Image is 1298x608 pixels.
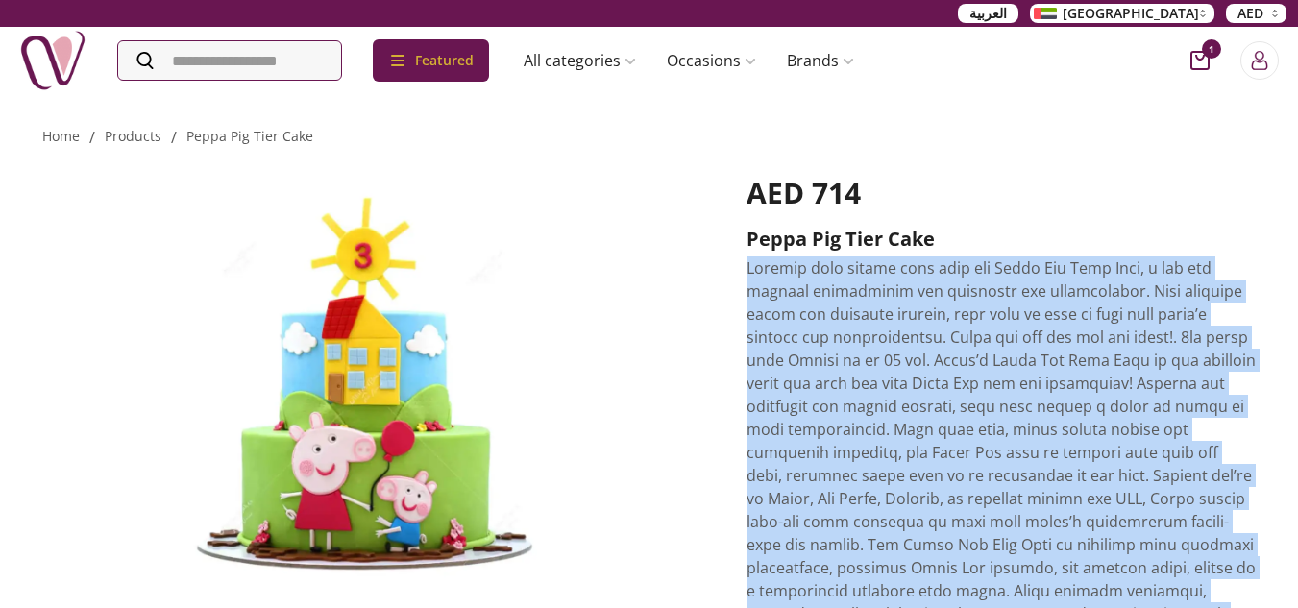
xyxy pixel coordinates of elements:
a: Occasions [651,41,771,80]
img: Arabic_dztd3n.png [1034,8,1057,19]
li: / [171,126,177,149]
span: AED 714 [747,173,861,212]
span: العربية [969,4,1007,23]
a: Brands [771,41,869,80]
a: products [105,127,161,145]
button: [GEOGRAPHIC_DATA] [1030,4,1214,23]
a: All categories [508,41,651,80]
img: Nigwa-uae-gifts [19,27,86,94]
button: cart-button [1190,51,1210,70]
div: Featured [373,39,489,82]
button: AED [1226,4,1286,23]
button: Login [1240,41,1279,80]
span: AED [1237,4,1263,23]
li: / [89,126,95,149]
a: peppa pig tier cake [186,127,313,145]
img: Peppa Pig Tier Cake Peppa Pig Tier Cake Birthday cake كيك أعياد الميلاد [42,176,693,599]
a: Home [42,127,80,145]
h2: Peppa Pig Tier Cake [747,226,1257,253]
span: 1 [1202,39,1221,59]
input: Search [118,41,341,80]
span: [GEOGRAPHIC_DATA] [1063,4,1199,23]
